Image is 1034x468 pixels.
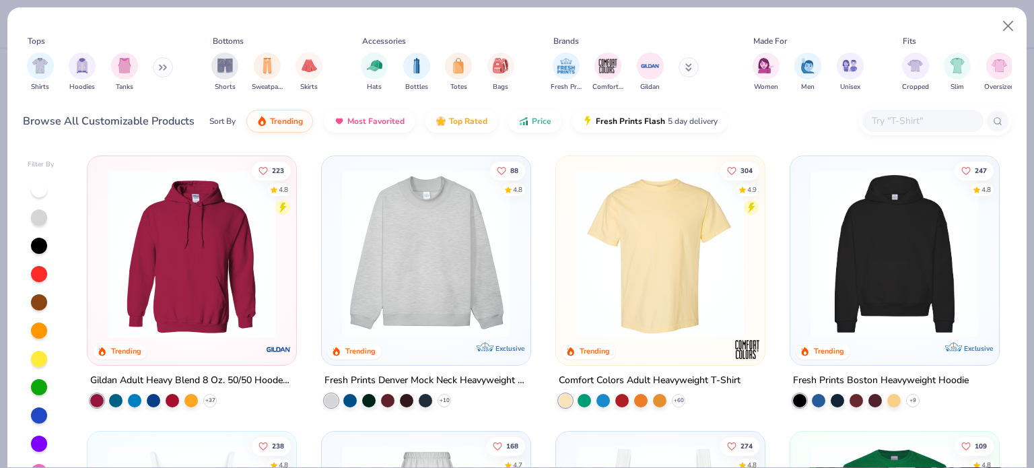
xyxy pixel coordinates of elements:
img: f5d85501-0dbb-4ee4-b115-c08fa3845d83 [335,170,517,338]
img: Tanks Image [117,58,132,73]
img: 029b8af0-80e6-406f-9fdc-fdf898547912 [570,170,751,338]
span: Cropped [902,82,929,92]
span: Exclusive [963,344,992,353]
img: Shirts Image [32,58,48,73]
img: Women Image [758,58,773,73]
span: 274 [740,442,753,449]
img: Hoodies Image [75,58,90,73]
button: filter button [445,53,472,92]
span: Men [801,82,815,92]
img: Cropped Image [907,58,923,73]
span: 88 [510,167,518,174]
button: Close [996,13,1021,39]
div: filter for Shorts [211,53,238,92]
div: filter for Gildan [637,53,664,92]
img: flash.gif [582,116,593,127]
span: + 37 [205,397,215,405]
div: filter for Hoodies [69,53,96,92]
button: Like [720,161,759,180]
img: 01756b78-01f6-4cc6-8d8a-3c30c1a0c8ac [101,170,283,338]
img: Fresh Prints Image [556,56,576,76]
div: filter for Skirts [296,53,322,92]
span: Fresh Prints Flash [596,116,665,127]
span: Shorts [215,82,236,92]
div: Bottoms [213,35,244,47]
img: Bottles Image [409,58,424,73]
span: + 10 [440,397,450,405]
span: 109 [975,442,987,449]
span: Slim [951,82,964,92]
button: filter button [902,53,929,92]
button: filter button [753,53,780,92]
div: Brands [553,35,579,47]
span: Sweatpants [252,82,283,92]
img: trending.gif [256,116,267,127]
div: filter for Totes [445,53,472,92]
button: Like [252,436,291,455]
span: Women [754,82,778,92]
img: Oversized Image [992,58,1007,73]
div: filter for Cropped [902,53,929,92]
button: Like [955,161,994,180]
img: Comfort Colors logo [734,336,761,363]
button: filter button [296,53,322,92]
img: Skirts Image [302,58,317,73]
div: Fits [903,35,916,47]
span: Exclusive [495,344,524,353]
div: filter for Oversized [984,53,1014,92]
button: filter button [592,53,623,92]
div: Filter By [28,160,55,170]
button: filter button [944,53,971,92]
span: Trending [270,116,303,127]
img: TopRated.gif [436,116,446,127]
div: Browse All Customizable Products [23,113,195,129]
button: Like [955,436,994,455]
span: 238 [273,442,285,449]
button: filter button [27,53,54,92]
img: Gildan Image [640,56,660,76]
div: filter for Slim [944,53,971,92]
span: Fresh Prints [551,82,582,92]
div: Tops [28,35,45,47]
span: Hats [367,82,382,92]
span: + 60 [673,397,683,405]
button: filter button [111,53,138,92]
span: Bottles [405,82,428,92]
button: Price [508,110,561,133]
button: Like [486,436,525,455]
button: filter button [984,53,1014,92]
div: filter for Comfort Colors [592,53,623,92]
button: filter button [837,53,864,92]
div: 4.9 [747,185,757,195]
div: filter for Unisex [837,53,864,92]
div: 4.8 [279,185,289,195]
button: Like [490,161,525,180]
span: 223 [273,167,285,174]
button: filter button [551,53,582,92]
button: Most Favorited [324,110,415,133]
button: filter button [794,53,821,92]
span: Totes [450,82,467,92]
div: Accessories [362,35,406,47]
span: Skirts [300,82,318,92]
button: Trending [246,110,313,133]
button: filter button [487,53,514,92]
button: Like [720,436,759,455]
img: Totes Image [451,58,466,73]
span: Price [532,116,551,127]
span: 247 [975,167,987,174]
img: most_fav.gif [334,116,345,127]
img: Men Image [800,58,815,73]
div: 4.8 [513,185,522,195]
img: e55d29c3-c55d-459c-bfd9-9b1c499ab3c6 [751,170,933,338]
img: Slim Image [950,58,965,73]
div: filter for Sweatpants [252,53,283,92]
div: Fresh Prints Boston Heavyweight Hoodie [793,372,969,389]
span: Comfort Colors [592,82,623,92]
div: filter for Shirts [27,53,54,92]
span: Top Rated [449,116,487,127]
span: Unisex [840,82,860,92]
div: Sort By [209,115,236,127]
span: Hoodies [69,82,95,92]
button: filter button [361,53,388,92]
